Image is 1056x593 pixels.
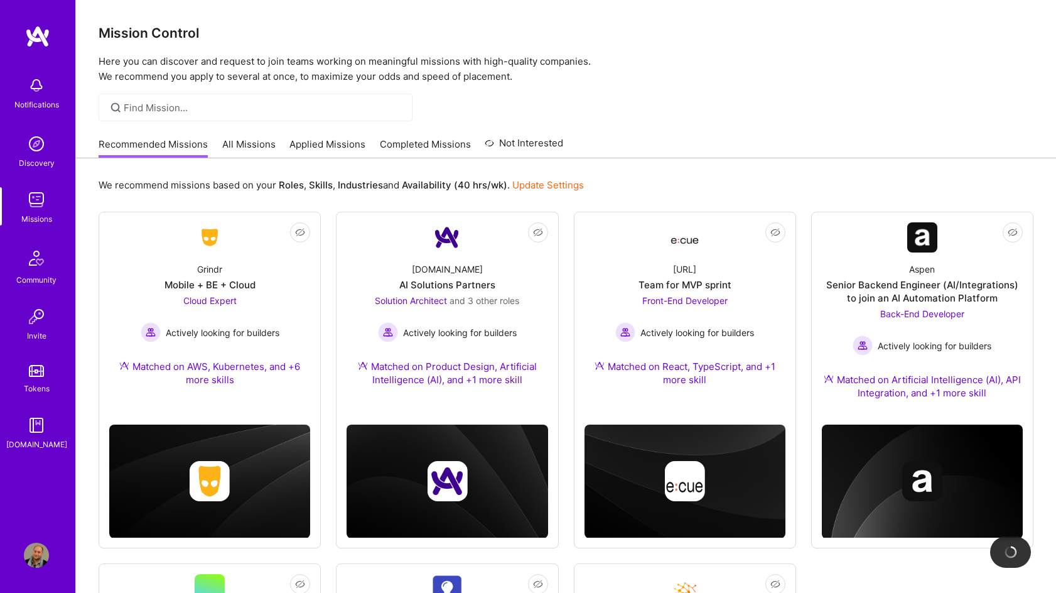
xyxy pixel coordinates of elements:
[1008,227,1018,237] i: icon EyeClosed
[109,425,310,538] img: cover
[295,227,305,237] i: icon EyeClosed
[289,138,365,158] a: Applied Missions
[195,226,225,249] img: Company Logo
[190,461,230,501] img: Company logo
[222,138,276,158] a: All Missions
[427,461,467,501] img: Company logo
[24,413,49,438] img: guide book
[358,361,368,371] img: Ateam Purple Icon
[399,278,495,291] div: AI Solutions Partners
[24,304,49,329] img: Invite
[880,308,964,319] span: Back-End Developer
[19,156,55,170] div: Discovery
[770,579,780,589] i: icon EyeClosed
[822,278,1023,305] div: Senior Backend Engineer (AI/Integrations) to join an AI Automation Platform
[279,179,304,191] b: Roles
[24,131,49,156] img: discovery
[853,335,873,356] img: Actively looking for builders
[197,263,222,276] div: Grindr
[164,278,256,291] div: Mobile + BE + Cloud
[822,222,1023,415] a: Company LogoAspenSenior Backend Engineer (AI/Integrations) to join an AI Automation PlatformBack-...
[402,179,507,191] b: Availability (40 hrs/wk)
[615,322,635,342] img: Actively looking for builders
[403,326,517,339] span: Actively looking for builders
[24,187,49,212] img: teamwork
[380,138,471,158] a: Completed Missions
[338,179,383,191] b: Industries
[878,339,991,352] span: Actively looking for builders
[24,73,49,98] img: bell
[347,360,547,386] div: Matched on Product Design, Artificial Intelligence (AI), and +1 more skill
[347,222,547,401] a: Company Logo[DOMAIN_NAME]AI Solutions PartnersSolution Architect and 3 other rolesActively lookin...
[670,226,700,249] img: Company Logo
[375,295,447,306] span: Solution Architect
[25,25,50,48] img: logo
[585,425,785,538] img: cover
[16,273,57,286] div: Community
[24,382,50,395] div: Tokens
[183,295,237,306] span: Cloud Expert
[673,263,696,276] div: [URL]
[824,374,834,384] img: Ateam Purple Icon
[770,227,780,237] i: icon EyeClosed
[512,179,584,191] a: Update Settings
[99,178,584,192] p: We recommend missions based on your , , and .
[822,373,1023,400] div: Matched on Artificial Intelligence (AI), API Integration, and +1 more skill
[99,54,1033,84] p: Here you can discover and request to join teams working on meaningful missions with high-quality ...
[378,322,398,342] img: Actively looking for builders
[295,579,305,589] i: icon EyeClosed
[141,322,161,342] img: Actively looking for builders
[642,295,728,306] span: Front-End Developer
[533,227,543,237] i: icon EyeClosed
[27,329,46,342] div: Invite
[14,98,59,111] div: Notifications
[109,360,310,386] div: Matched on AWS, Kubernetes, and +6 more skills
[1005,546,1017,558] img: loading
[166,326,279,339] span: Actively looking for builders
[29,365,44,377] img: tokens
[822,425,1023,539] img: cover
[99,138,208,158] a: Recommended Missions
[432,222,462,253] img: Company Logo
[640,326,754,339] span: Actively looking for builders
[109,222,310,401] a: Company LogoGrindrMobile + BE + CloudCloud Expert Actively looking for buildersActively looking f...
[6,438,67,451] div: [DOMAIN_NAME]
[109,101,123,115] i: icon SearchGrey
[99,25,1033,41] h3: Mission Control
[665,461,705,501] img: Company logo
[119,361,129,371] img: Ateam Purple Icon
[309,179,333,191] b: Skills
[21,212,52,226] div: Missions
[347,425,547,538] img: cover
[450,295,519,306] span: and 3 other roles
[907,222,937,253] img: Company Logo
[585,222,785,401] a: Company Logo[URL]Team for MVP sprintFront-End Developer Actively looking for buildersActively loo...
[909,263,935,276] div: Aspen
[21,543,52,568] a: User Avatar
[595,361,605,371] img: Ateam Purple Icon
[902,461,942,501] img: Company logo
[124,101,403,114] input: Find Mission...
[21,243,51,273] img: Community
[24,543,49,568] img: User Avatar
[638,278,731,291] div: Team for MVP sprint
[485,136,563,158] a: Not Interested
[533,579,543,589] i: icon EyeClosed
[412,263,483,276] div: [DOMAIN_NAME]
[585,360,785,386] div: Matched on React, TypeScript, and +1 more skill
